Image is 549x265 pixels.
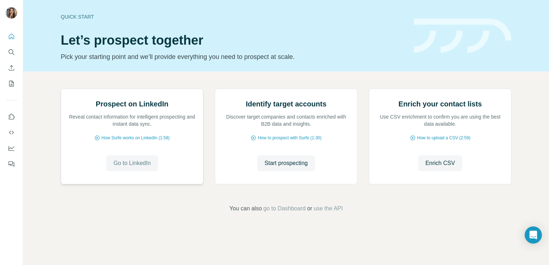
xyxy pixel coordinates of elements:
[417,135,470,141] span: How to upload a CSV (2:59)
[6,126,17,139] button: Use Surfe API
[418,155,462,171] button: Enrich CSV
[6,157,17,170] button: Feedback
[264,159,308,167] span: Start prospecting
[425,159,455,167] span: Enrich CSV
[399,99,482,109] h2: Enrich your contact lists
[6,77,17,90] button: My lists
[6,46,17,59] button: Search
[6,142,17,155] button: Dashboard
[307,204,312,213] span: or
[6,61,17,74] button: Enrich CSV
[246,99,327,109] h2: Identify target accounts
[257,155,315,171] button: Start prospecting
[263,204,306,213] button: go to Dashboard
[6,110,17,123] button: Use Surfe on LinkedIn
[258,135,321,141] span: How to prospect with Surfe (1:30)
[96,99,168,109] h2: Prospect on LinkedIn
[106,155,158,171] button: Go to LinkedIn
[222,113,350,127] p: Discover target companies and contacts enriched with B2B data and insights.
[113,159,150,167] span: Go to LinkedIn
[6,30,17,43] button: Quick start
[313,204,343,213] button: use the API
[61,52,405,62] p: Pick your starting point and we’ll provide everything you need to prospect at scale.
[102,135,170,141] span: How Surfe works on LinkedIn (1:58)
[525,226,542,244] div: Open Intercom Messenger
[6,7,17,19] img: Avatar
[68,113,196,127] p: Reveal contact information for intelligent prospecting and instant data sync.
[61,13,405,20] div: Quick start
[229,204,262,213] span: You can also
[414,19,511,53] img: banner
[376,113,504,127] p: Use CSV enrichment to confirm you are using the best data available.
[61,33,405,47] h1: Let’s prospect together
